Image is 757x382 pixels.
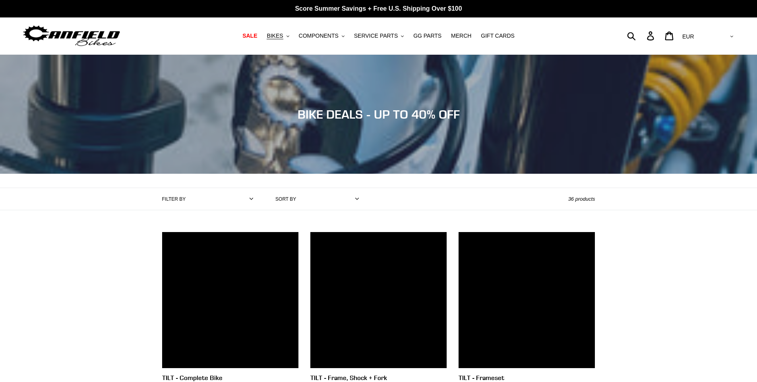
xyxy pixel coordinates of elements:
button: COMPONENTS [295,31,348,41]
label: Filter by [162,196,186,203]
span: SERVICE PARTS [354,33,398,39]
span: GIFT CARDS [481,33,515,39]
span: COMPONENTS [299,33,339,39]
a: SALE [238,31,261,41]
span: BIKE DEALS - UP TO 40% OFF [298,107,460,121]
input: Search [631,27,652,44]
button: SERVICE PARTS [350,31,408,41]
img: Canfield Bikes [22,23,121,48]
button: BIKES [263,31,293,41]
a: GG PARTS [409,31,445,41]
a: MERCH [447,31,475,41]
span: MERCH [451,33,471,39]
span: GG PARTS [413,33,441,39]
span: BIKES [267,33,283,39]
span: SALE [242,33,257,39]
span: 36 products [568,196,595,202]
label: Sort by [275,196,296,203]
a: GIFT CARDS [477,31,519,41]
